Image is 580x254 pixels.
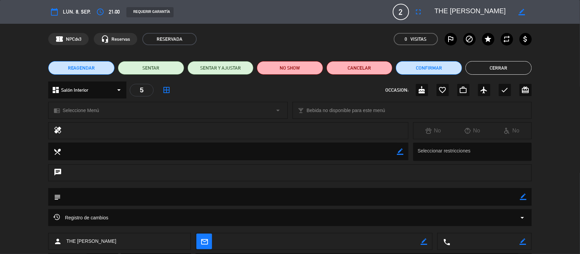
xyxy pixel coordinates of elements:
i: star [484,35,492,43]
div: No [414,126,453,135]
span: 21:00 [109,7,120,16]
button: access_time [94,6,106,18]
i: local_bar [298,107,304,114]
i: fullscreen [415,8,423,16]
i: arrow_drop_down [274,106,282,114]
div: REQUERIR GARANTÍA [126,7,173,17]
button: SENTAR [118,61,184,75]
i: local_dining [53,148,61,155]
span: Salón Interior [61,86,88,94]
button: Confirmar [396,61,462,75]
i: border_color [397,148,403,155]
button: SENTAR Y AJUSTAR [188,61,254,75]
i: favorite_border [439,86,447,94]
div: No [492,126,531,135]
i: headset_mic [101,35,109,43]
i: outlined_flag [447,35,455,43]
i: border_color [520,194,527,200]
i: attach_money [522,35,530,43]
span: THE [PERSON_NAME] [66,237,116,245]
i: check [501,86,509,94]
i: arrow_drop_down [115,86,123,94]
i: access_time [96,8,104,16]
button: Cerrar [465,61,532,75]
i: person [54,237,62,246]
i: mail_outline [200,238,208,245]
i: arrow_drop_down [519,214,527,222]
span: Reservas [111,35,130,43]
div: No [453,126,492,135]
i: dashboard [52,86,60,94]
i: chrome_reader_mode [54,107,60,114]
span: Bebida no disponible para este menú [307,107,385,114]
span: REAGENDAR [68,65,95,72]
i: work_outline [459,86,468,94]
i: airplanemode_active [480,86,488,94]
button: fullscreen [412,6,425,18]
span: 0 [405,35,407,43]
i: calendar_today [50,8,58,16]
i: subject [53,193,61,201]
i: card_giftcard [522,86,530,94]
div: 5 [130,84,154,96]
span: Registro de cambios [53,214,108,222]
span: 2 [393,4,409,20]
i: block [465,35,474,43]
i: cake [418,86,426,94]
span: Seleccione Menú [63,107,99,114]
span: OCCASION: [386,86,409,94]
span: RESERVADA [142,33,197,45]
i: border_all [162,86,171,94]
button: Cancelar [327,61,393,75]
i: healing [54,126,62,135]
button: NO SHOW [257,61,323,75]
span: lun. 8, sep. [63,7,91,16]
em: Visitas [411,35,427,43]
button: REAGENDAR [48,61,115,75]
i: chat [54,168,62,178]
i: border_color [421,238,427,245]
button: calendar_today [48,6,60,18]
span: NPCdv3 [66,35,82,43]
i: border_color [520,238,526,245]
i: border_color [519,9,525,15]
i: local_phone [443,238,450,246]
span: confirmation_number [55,35,64,43]
i: repeat [503,35,511,43]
